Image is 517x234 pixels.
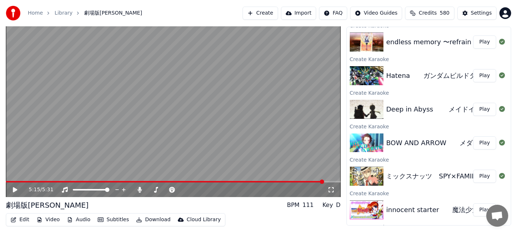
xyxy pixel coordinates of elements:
button: Video Guides [350,7,402,20]
button: FAQ [319,7,347,20]
span: 580 [440,10,450,17]
button: Play [473,69,496,82]
button: Play [473,170,496,183]
span: 5:31 [42,186,53,193]
div: Create Karaoke [347,122,511,131]
div: Create Karaoke [347,189,511,197]
div: Create Karaoke [347,155,511,164]
span: 5:15 [29,186,40,193]
a: チャットを開く [486,205,508,227]
div: BOW AND ARROW メダリスト [386,138,492,148]
div: Cloud Library [187,216,221,223]
a: Home [28,10,43,17]
button: Import [281,7,316,20]
button: Play [473,35,496,49]
div: Create Karaoke [347,54,511,63]
div: Deep in Abyss メイドインアビス [386,104,501,114]
button: Credits580 [405,7,454,20]
span: Credits [419,10,437,17]
a: Library [55,10,72,17]
button: Video [34,215,63,225]
button: Download [133,215,173,225]
nav: breadcrumb [28,10,142,17]
div: Key [322,201,333,210]
div: Create Karaoke [347,222,511,231]
div: D [336,201,340,210]
button: Subtitles [95,215,132,225]
button: Settings [457,7,497,20]
div: 劇場版[PERSON_NAME] [6,200,89,210]
img: youka [6,6,20,20]
button: Audio [64,215,93,225]
button: Edit [8,215,32,225]
div: BPM [287,201,299,210]
button: Play [473,103,496,116]
button: Create [243,7,278,20]
div: Settings [471,10,492,17]
div: ミックスナッツ SPY×FAMILY [386,171,479,181]
div: / [29,186,46,193]
div: 111 [303,201,314,210]
button: Play [473,136,496,150]
div: Create Karaoke [347,88,511,97]
button: Play [473,203,496,216]
span: 劇場版[PERSON_NAME] [84,10,142,17]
